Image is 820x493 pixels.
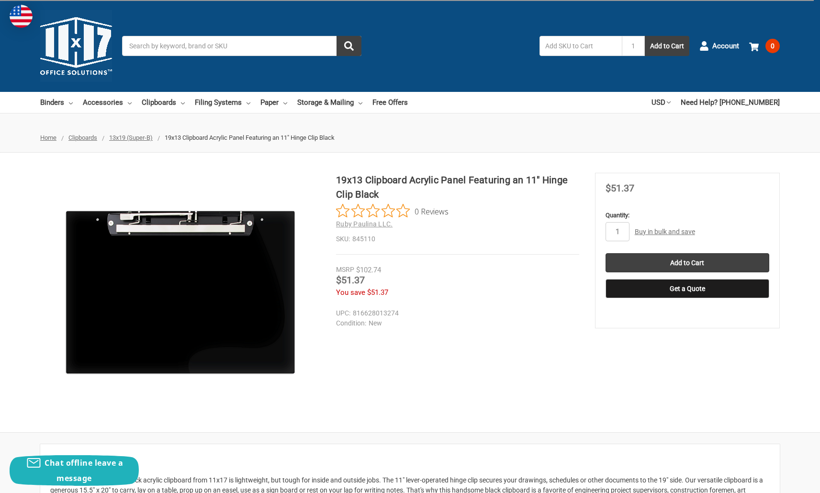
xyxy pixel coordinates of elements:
[195,92,250,113] a: Filing Systems
[635,228,695,235] a: Buy in bulk and save
[142,92,185,113] a: Clipboards
[336,308,575,318] dd: 816628013274
[297,92,362,113] a: Storage & Mailing
[606,253,769,272] input: Add to Cart
[699,34,739,58] a: Account
[372,92,408,113] a: Free Offers
[40,10,112,82] img: 11x17.com
[765,39,780,53] span: 0
[122,36,361,56] input: Search by keyword, brand or SKU
[50,454,770,469] h2: Description
[61,173,300,412] img: 19x13 Clipboard Acrylic Panel Featuring an 11" Hinge Clip Black
[652,92,671,113] a: USD
[415,204,449,218] span: 0 Reviews
[356,266,381,274] span: $102.74
[606,279,769,298] button: Get a Quote
[645,36,689,56] button: Add to Cart
[68,134,97,141] a: Clipboards
[336,234,350,244] dt: SKU:
[336,265,354,275] div: MSRP
[336,288,365,297] span: You save
[45,458,123,483] span: Chat offline leave a message
[606,182,634,194] span: $51.37
[712,41,739,52] span: Account
[681,92,780,113] a: Need Help? [PHONE_NUMBER]
[83,92,132,113] a: Accessories
[336,308,350,318] dt: UPC:
[336,318,575,328] dd: New
[367,288,388,297] span: $51.37
[10,5,33,28] img: duty and tax information for United States
[336,173,579,202] h1: 19x13 Clipboard Acrylic Panel Featuring an 11" Hinge Clip Black
[336,234,579,244] dd: 845110
[260,92,287,113] a: Paper
[165,134,335,141] span: 19x13 Clipboard Acrylic Panel Featuring an 11" Hinge Clip Black
[749,34,780,58] a: 0
[40,92,73,113] a: Binders
[336,204,449,218] button: Rated 0 out of 5 stars from 0 reviews. Jump to reviews.
[606,211,769,220] label: Quantity:
[336,318,366,328] dt: Condition:
[539,36,622,56] input: Add SKU to Cart
[336,274,365,286] span: $51.37
[336,220,393,228] a: Ruby Paulina LLC.
[40,134,56,141] a: Home
[10,455,139,486] button: Chat offline leave a message
[109,134,153,141] a: 13x19 (Super-B)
